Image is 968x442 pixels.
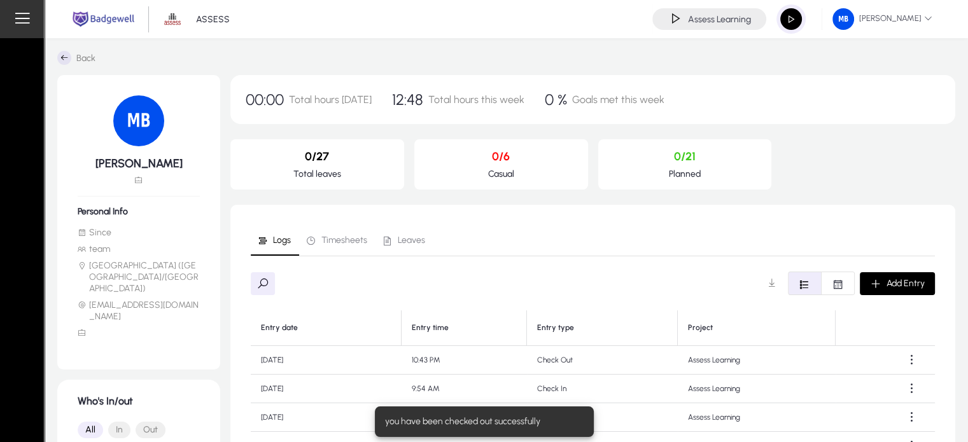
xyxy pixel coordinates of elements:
[537,323,667,333] div: Entry type
[545,90,567,109] span: 0 %
[136,422,165,438] button: Out
[688,323,825,333] div: Project
[832,8,854,30] img: 75.png
[160,7,185,31] img: 1.png
[321,236,367,245] span: Timesheets
[108,422,130,438] button: In
[822,8,943,31] button: [PERSON_NAME]
[887,278,925,289] span: Add Entry
[527,375,678,403] td: Check In
[78,227,200,238] li: Since
[608,149,762,163] p: 0/21
[251,375,402,403] td: [DATE]
[678,346,836,375] td: Assess Learning
[251,403,402,432] td: [DATE]
[428,93,524,106] span: Total hours this week
[78,156,200,170] h5: [PERSON_NAME]
[70,10,137,28] img: main.png
[273,236,291,245] span: Logs
[251,346,402,375] td: [DATE]
[537,323,574,333] div: Entry type
[289,93,372,106] span: Total hours [DATE]
[113,95,164,146] img: 75.png
[788,272,855,295] mat-button-toggle-group: Font Style
[527,346,678,375] td: Check Out
[299,225,375,256] a: Timesheets
[78,395,200,407] h1: Who's In/out
[251,225,299,256] a: Logs
[688,14,751,25] h4: Assess Learning
[78,206,200,217] h6: Personal Info
[402,375,528,403] td: 9:54 AM
[246,90,284,109] span: 00:00
[78,300,200,322] li: [EMAIL_ADDRESS][DOMAIN_NAME]
[261,323,298,333] div: Entry date
[688,323,713,333] div: Project
[424,169,578,179] p: Casual
[527,403,678,432] td: Check Out
[78,422,103,438] button: All
[196,14,230,25] p: ASSESS
[241,169,394,179] p: Total leaves
[402,310,528,346] th: Entry time
[78,260,200,294] li: [GEOGRAPHIC_DATA] ([GEOGRAPHIC_DATA]/[GEOGRAPHIC_DATA])
[398,236,425,245] span: Leaves
[375,406,589,437] div: you have been checked out successfully
[57,51,95,65] a: Back
[678,375,836,403] td: Assess Learning
[375,225,433,256] a: Leaves
[832,8,932,30] span: [PERSON_NAME]
[392,90,423,109] span: 12:48
[241,149,394,163] p: 0/27
[424,149,578,163] p: 0/6
[78,244,200,255] li: team
[860,272,935,295] button: Add Entry
[402,346,528,375] td: 10:43 PM
[608,169,762,179] p: Planned
[261,323,391,333] div: Entry date
[678,403,836,432] td: Assess Learning
[572,93,664,106] span: Goals met this week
